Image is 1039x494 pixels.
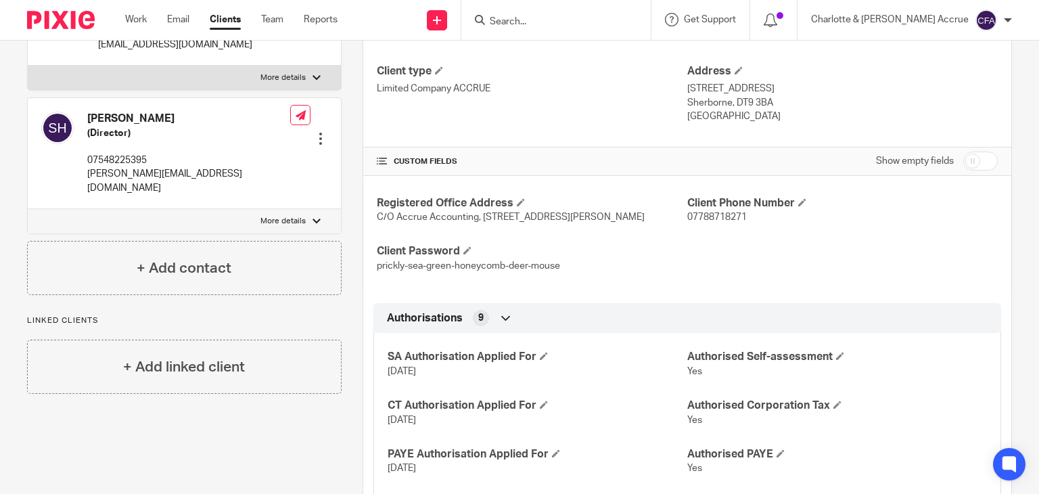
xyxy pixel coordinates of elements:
label: Show empty fields [876,154,954,168]
h4: Authorised PAYE [687,447,987,462]
h4: PAYE Authorisation Applied For [388,447,687,462]
h4: Registered Office Address [377,196,687,210]
p: [PERSON_NAME][EMAIL_ADDRESS][DOMAIN_NAME] [87,167,290,195]
a: Team [261,13,283,26]
h4: SA Authorisation Applied For [388,350,687,364]
span: prickly-sea-green-honeycomb-deer-mouse [377,261,560,271]
h5: (Director) [87,127,290,140]
span: [DATE] [388,367,416,376]
p: 07548225395 [87,154,290,167]
span: Authorisations [387,311,463,325]
span: Yes [687,464,702,473]
a: Email [167,13,189,26]
h4: Client Phone Number [687,196,998,210]
a: Work [125,13,147,26]
a: Reports [304,13,338,26]
h4: Client type [377,64,687,78]
p: [GEOGRAPHIC_DATA] [687,110,998,123]
h4: [PERSON_NAME] [87,112,290,126]
p: More details [260,72,306,83]
h4: Authorised Self-assessment [687,350,987,364]
img: svg%3E [41,112,74,144]
span: Yes [687,367,702,376]
h4: + Add contact [137,258,231,279]
p: Sherborne, DT9 3BA [687,96,998,110]
h4: CT Authorisation Applied For [388,399,687,413]
p: [STREET_ADDRESS] [687,82,998,95]
p: Linked clients [27,315,342,326]
p: [EMAIL_ADDRESS][DOMAIN_NAME] [98,38,252,51]
span: 9 [478,311,484,325]
h4: Authorised Corporation Tax [687,399,987,413]
h4: CUSTOM FIELDS [377,156,687,167]
input: Search [488,16,610,28]
span: Yes [687,416,702,425]
h4: Address [687,64,998,78]
img: Pixie [27,11,95,29]
p: More details [260,216,306,227]
span: Get Support [684,15,736,24]
h4: + Add linked client [123,357,245,378]
span: 07788718271 [687,212,747,222]
span: [DATE] [388,416,416,425]
p: Charlotte & [PERSON_NAME] Accrue [811,13,969,26]
a: Clients [210,13,241,26]
span: [DATE] [388,464,416,473]
span: C/O Accrue Accounting, [STREET_ADDRESS][PERSON_NAME] [377,212,645,222]
h4: Client Password [377,244,687,259]
img: svg%3E [975,9,997,31]
p: Limited Company ACCRUE [377,82,687,95]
